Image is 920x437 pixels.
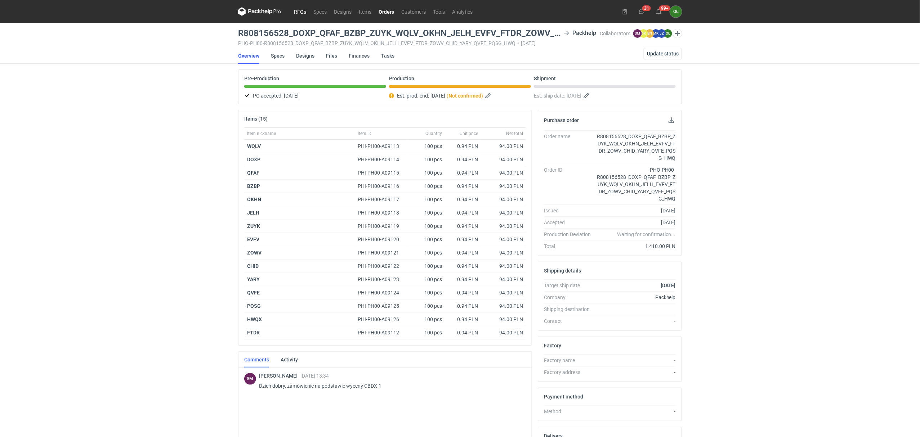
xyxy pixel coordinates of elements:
[244,116,268,122] h2: Items (15)
[409,166,445,180] div: 100 pcs
[247,276,260,282] strong: YARY
[247,183,260,189] strong: BZBP
[409,313,445,326] div: 100 pcs
[358,289,406,296] div: PHI-PH00-A09124
[358,169,406,176] div: PHI-PH00-A09115
[544,357,597,364] div: Factory name
[597,133,676,162] div: R808156528_DOXP_QFAF_BZBP_ZUYK_WQLV_OKHN_JELH_EVFV_FTDR_ZOWV_CHID_YARY_QVFE_PQSG_HWQ
[567,91,581,100] span: [DATE]
[259,373,300,379] span: [PERSON_NAME]
[484,222,523,230] div: 94.00 PLN
[247,290,260,296] strong: QVFE
[544,394,583,400] h2: Payment method
[657,29,666,38] figcaption: JZ
[355,7,375,16] a: Items
[448,329,478,336] div: 0.94 PLN
[409,180,445,193] div: 100 pcs
[484,289,523,296] div: 94.00 PLN
[409,286,445,299] div: 100 pcs
[448,7,476,16] a: Analytics
[358,276,406,283] div: PHI-PH00-A09123
[448,196,478,203] div: 0.94 PLN
[448,222,478,230] div: 0.94 PLN
[358,131,371,136] span: Item ID
[484,183,523,190] div: 94.00 PLN
[358,316,406,323] div: PHI-PH00-A09126
[409,206,445,220] div: 100 pcs
[481,93,483,99] em: )
[597,166,676,202] div: PHO-PH00-R808156528_DOXP_QFAF_BZBP_ZUYK_WQLV_OKHN_JELH_EVFV_FTDR_ZOWV_CHID_YARY_QVFE_PQSG_HWQ
[259,382,520,390] p: Dzień dobry, zamówienie na podstawie wyceny CBDX-1
[409,220,445,233] div: 100 pcs
[358,222,406,230] div: PHI-PH00-A09119
[448,262,478,270] div: 0.94 PLN
[636,6,648,17] button: 31
[281,352,298,368] a: Activity
[409,140,445,153] div: 100 pcs
[544,369,597,376] div: Factory address
[244,76,279,81] p: Pre-Production
[597,357,676,364] div: -
[409,153,445,166] div: 100 pcs
[330,7,355,16] a: Designs
[238,40,600,46] div: PHO-PH00-R808156528_DOXP_QFAF_BZBP_ZUYK_WQLV_OKHN_JELH_EVFV_FTDR_ZOWV_CHID_YARY_QVFE_PQSG_HWQ [DATE]
[664,29,672,38] figcaption: OŁ
[247,143,261,149] strong: WQLV
[597,369,676,376] div: -
[247,157,260,162] strong: DOXP
[670,6,682,18] button: OŁ
[484,169,523,176] div: 94.00 PLN
[326,48,337,64] a: Files
[448,302,478,310] div: 0.94 PLN
[247,316,262,322] strong: HWQX
[583,91,591,100] button: Edit estimated shipping date
[544,117,579,123] h2: Purchase order
[448,249,478,256] div: 0.94 PLN
[544,166,597,202] div: Order ID
[375,7,398,16] a: Orders
[244,352,269,368] a: Comments
[448,236,478,243] div: 0.94 PLN
[358,196,406,203] div: PHI-PH00-A09117
[247,250,262,256] strong: ZOWV
[484,316,523,323] div: 94.00 PLN
[544,231,597,238] div: Production Deviation
[667,116,676,125] button: Download PO
[358,329,406,336] div: PHI-PH00-A09112
[247,223,260,229] strong: ZUYK
[646,29,654,38] figcaption: BN
[244,373,256,385] div: Sebastian Markut
[448,183,478,190] div: 0.94 PLN
[409,273,445,286] div: 100 pcs
[409,260,445,273] div: 100 pcs
[358,143,406,150] div: PHI-PH00-A09113
[544,282,597,289] div: Target ship date
[296,48,314,64] a: Designs
[484,262,523,270] div: 94.00 PLN
[448,316,478,323] div: 0.94 PLN
[597,317,676,325] div: -
[358,249,406,256] div: PHI-PH00-A09121
[544,306,597,313] div: Shipping destination
[238,7,281,16] svg: Packhelp Pro
[597,243,676,250] div: 1 410.00 PLN
[247,303,261,309] strong: PQSG
[484,209,523,216] div: 94.00 PLN
[564,29,596,37] div: Packhelp
[600,31,630,36] span: Collaborators
[544,294,597,301] div: Company
[534,76,556,81] p: Shipment
[597,408,676,415] div: -
[358,209,406,216] div: PHI-PH00-A09118
[484,329,523,336] div: 94.00 PLN
[484,143,523,150] div: 94.00 PLN
[409,326,445,339] div: 100 pcs
[652,29,660,38] figcaption: MK
[597,207,676,214] div: [DATE]
[544,343,561,348] h2: Factory
[389,91,531,100] div: Est. prod. end:
[448,276,478,283] div: 0.94 PLN
[244,373,256,385] figcaption: SM
[647,51,679,56] span: Update status
[448,209,478,216] div: 0.94 PLN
